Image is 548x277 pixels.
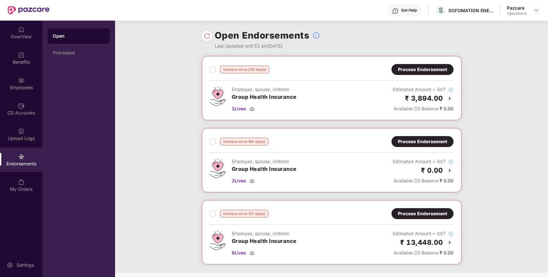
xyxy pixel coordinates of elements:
div: Estimated Amount + GST [393,86,454,93]
img: svg+xml;base64,PHN2ZyB4bWxucz0iaHR0cDovL3d3dy53My5vcmcvMjAwMC9zdmciIHdpZHRoPSI0Ny43MTQiIGhlaWdodD... [210,230,225,250]
img: svg+xml;base64,PHN2ZyB4bWxucz0iaHR0cDovL3d3dy53My5vcmcvMjAwMC9zdmciIHdpZHRoPSI0Ny43MTQiIGhlaWdodD... [210,158,225,178]
span: 1 Lives [232,105,246,112]
div: Employee, spouse, children [232,158,297,165]
img: svg+xml;base64,PHN2ZyBpZD0iQmFjay0yMHgyMCIgeG1sbnM9Imh0dHA6Ly93d3cudzMub3JnLzIwMDAvc3ZnIiB3aWR0aD... [446,167,454,174]
img: svg+xml;base64,PHN2ZyBpZD0iSW5mb18tXzMyeDMyIiBkYXRhLW5hbWU9IkluZm8gLSAzMngzMiIgeG1sbnM9Imh0dHA6Ly... [448,231,454,236]
h3: Group Health Insurance [232,93,297,101]
span: Available CD Balance [394,250,438,255]
img: svg+xml;base64,PHN2ZyBpZD0iUmVsb2FkLTMyeDMyIiB4bWxucz0iaHR0cDovL3d3dy53My5vcmcvMjAwMC9zdmciIHdpZH... [204,33,210,39]
div: Open [53,33,105,39]
h2: ₹ 3,894.00 [405,93,443,104]
div: Settings [14,262,36,268]
div: Overdue since 245 day(s) [220,66,269,73]
div: Processed [53,50,105,55]
div: Get Help [401,8,417,13]
img: svg+xml;base64,PHN2ZyBpZD0iQmFjay0yMHgyMCIgeG1sbnM9Imh0dHA6Ly93d3cudzMub3JnLzIwMDAvc3ZnIiB3aWR0aD... [446,239,454,246]
div: SOFOMATION ENERGY CONSULTANTS PRIVATE LIMITED [448,7,493,14]
div: ₹ 0.00 [393,105,454,112]
img: svg+xml;base64,PHN2ZyBpZD0iU2V0dGluZy0yMHgyMCIgeG1sbnM9Imh0dHA6Ly93d3cudzMub3JnLzIwMDAvc3ZnIiB3aW... [7,262,13,268]
img: svg+xml;base64,PHN2ZyBpZD0iTXlfT3JkZXJzIiBkYXRhLW5hbWU9Ik15IE9yZGVycyIgeG1sbnM9Imh0dHA6Ly93d3cudz... [18,179,24,185]
h3: Group Health Insurance [232,165,297,173]
h3: Group Health Insurance [232,237,297,245]
div: Employee, spouse, children [232,86,297,93]
img: svg+xml;base64,PHN2ZyBpZD0iSW5mb18tXzMyeDMyIiBkYXRhLW5hbWU9IkluZm8gLSAzMngzMiIgeG1sbnM9Imh0dHA6Ly... [448,159,454,164]
img: svg+xml;base64,PHN2ZyBpZD0iRHJvcGRvd24tMzJ4MzIiIHhtbG5zPSJodHRwOi8vd3d3LnczLm9yZy8yMDAwL3N2ZyIgd2... [534,8,539,13]
img: New Pazcare Logo [8,6,49,14]
span: Available CD Balance [394,178,438,183]
span: S [439,6,443,14]
div: Estimated Amount + GST [393,230,454,237]
div: Last Updated on 5:51 am[DATE] [215,42,320,50]
img: svg+xml;base64,PHN2ZyBpZD0iSW5mb18tXzMyeDMyIiBkYXRhLW5hbWU9IkluZm8gLSAzMngzMiIgeG1sbnM9Imh0dHA6Ly... [448,87,454,92]
img: svg+xml;base64,PHN2ZyB4bWxucz0iaHR0cDovL3d3dy53My5vcmcvMjAwMC9zdmciIHdpZHRoPSI0Ny43MTQiIGhlaWdodD... [210,86,225,106]
img: svg+xml;base64,PHN2ZyBpZD0iSG9tZSIgeG1sbnM9Imh0dHA6Ly93d3cudzMub3JnLzIwMDAvc3ZnIiB3aWR0aD0iMjAiIG... [18,26,24,33]
img: svg+xml;base64,PHN2ZyBpZD0iRW1wbG95ZWVzIiB4bWxucz0iaHR0cDovL3d3dy53My5vcmcvMjAwMC9zdmciIHdpZHRoPS... [18,77,24,84]
div: Employee, spouse, children [232,230,297,237]
img: svg+xml;base64,PHN2ZyBpZD0iQmFjay0yMHgyMCIgeG1sbnM9Imh0dHA6Ly93d3cudzMub3JnLzIwMDAvc3ZnIiB3aWR0aD... [446,95,454,102]
h2: ₹ 13,448.00 [400,237,443,248]
img: svg+xml;base64,PHN2ZyBpZD0iRG93bmxvYWQtMzJ4MzIiIHhtbG5zPSJodHRwOi8vd3d3LnczLm9yZy8yMDAwL3N2ZyIgd2... [249,178,255,183]
div: Pazcare [507,5,527,11]
div: Operations [507,11,527,16]
img: svg+xml;base64,PHN2ZyBpZD0iRW5kb3JzZW1lbnRzIiB4bWxucz0iaHR0cDovL3d3dy53My5vcmcvMjAwMC9zdmciIHdpZH... [18,153,24,160]
div: Process Endorsement [398,66,447,73]
img: svg+xml;base64,PHN2ZyBpZD0iQmVuZWZpdHMiIHhtbG5zPSJodHRwOi8vd3d3LnczLm9yZy8yMDAwL3N2ZyIgd2lkdGg9Ij... [18,52,24,58]
div: Process Endorsement [398,138,447,145]
img: svg+xml;base64,PHN2ZyBpZD0iRG93bmxvYWQtMzJ4MzIiIHhtbG5zPSJodHRwOi8vd3d3LnczLm9yZy8yMDAwL3N2ZyIgd2... [249,250,255,255]
h1: Open Endorsements [215,28,310,42]
img: svg+xml;base64,PHN2ZyBpZD0iSGVscC0zMngzMiIgeG1sbnM9Imh0dHA6Ly93d3cudzMub3JnLzIwMDAvc3ZnIiB3aWR0aD... [392,8,399,14]
span: Available CD Balance [394,106,438,111]
span: 6 Lives [232,249,246,256]
div: ₹ 0.00 [393,177,454,184]
div: Process Endorsement [398,210,447,217]
img: svg+xml;base64,PHN2ZyBpZD0iRG93bmxvYWQtMzJ4MzIiIHhtbG5zPSJodHRwOi8vd3d3LnczLm9yZy8yMDAwL3N2ZyIgd2... [249,106,255,111]
img: svg+xml;base64,PHN2ZyBpZD0iVXBsb2FkX0xvZ3MiIGRhdGEtbmFtZT0iVXBsb2FkIExvZ3MiIHhtbG5zPSJodHRwOi8vd3... [18,128,24,134]
h2: ₹ 0.00 [421,165,443,176]
div: Estimated Amount + GST [393,158,454,165]
img: svg+xml;base64,PHN2ZyBpZD0iSW5mb18tXzMyeDMyIiBkYXRhLW5hbWU9IkluZm8gLSAzMngzMiIgeG1sbnM9Imh0dHA6Ly... [312,32,320,39]
span: 2 Lives [232,177,246,184]
div: ₹ 0.00 [393,249,454,256]
img: svg+xml;base64,PHN2ZyBpZD0iQ0RfQWNjb3VudHMiIGRhdGEtbmFtZT0iQ0QgQWNjb3VudHMiIHhtbG5zPSJodHRwOi8vd3... [18,103,24,109]
div: Overdue since 125 day(s) [220,210,268,217]
div: Overdue since 186 day(s) [220,138,268,145]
